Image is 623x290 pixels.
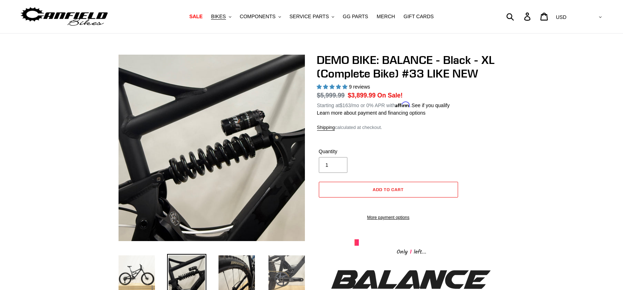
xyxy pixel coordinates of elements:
[373,187,404,192] span: Add to cart
[395,101,410,107] span: Affirm
[339,12,372,21] a: GG PARTS
[348,92,376,99] span: $3,899.99
[189,14,202,20] span: SALE
[319,182,458,197] button: Add to cart
[317,53,506,81] h1: DEMO BIKE: BALANCE - Black - XL (Complete Bike) #33 LIKE NEW
[20,5,109,28] img: Canfield Bikes
[317,125,335,131] a: Shipping
[319,148,387,155] label: Quantity
[317,92,345,99] s: $5,999.99
[317,100,450,109] p: Starting at /mo or 0% APR with .
[240,14,276,20] span: COMPONENTS
[186,12,206,21] a: SALE
[400,12,437,21] a: GIFT CARDS
[286,12,338,21] button: SERVICE PARTS
[340,102,351,108] span: $163
[349,84,370,90] span: 9 reviews
[317,124,506,131] div: calculated at checkout.
[317,110,426,116] a: Learn more about payment and financing options
[412,102,450,108] a: See if you qualify - Learn more about Affirm Financing (opens in modal)
[236,12,285,21] button: COMPONENTS
[317,84,349,90] span: 5.00 stars
[377,91,403,100] span: On Sale!
[510,9,528,24] input: Search
[343,14,368,20] span: GG PARTS
[355,246,469,257] div: Only left...
[408,247,414,256] span: 1
[319,214,458,221] a: More payment options
[211,14,226,20] span: BIKES
[373,12,398,21] a: MERCH
[377,14,395,20] span: MERCH
[207,12,235,21] button: BIKES
[403,14,434,20] span: GIFT CARDS
[290,14,329,20] span: SERVICE PARTS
